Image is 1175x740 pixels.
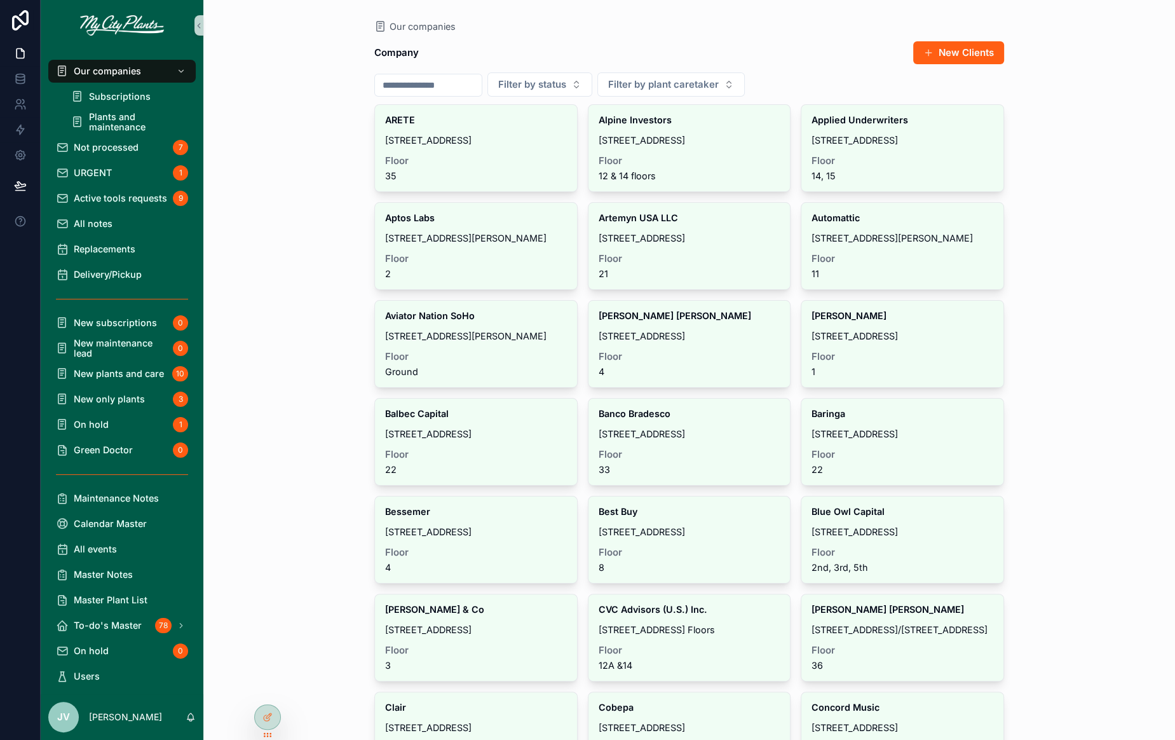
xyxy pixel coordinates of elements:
[64,111,196,134] a: Plants and maintenance
[599,429,780,439] span: [STREET_ADDRESS]
[374,44,419,62] h1: Company
[74,142,139,153] span: Not processed
[48,538,196,561] a: All events
[801,594,1004,682] a: [PERSON_NAME] [PERSON_NAME][STREET_ADDRESS]/[STREET_ADDRESS]Floor36
[588,398,791,486] a: Banco Bradesco[STREET_ADDRESS]Floor33
[599,269,780,279] span: 21
[812,527,993,537] span: [STREET_ADDRESS]
[385,506,430,517] strong: Bessemer
[599,547,780,558] span: Floor
[812,233,993,243] span: [STREET_ADDRESS][PERSON_NAME]
[599,645,780,655] span: Floor
[812,702,880,713] strong: Concord Music
[588,496,791,584] a: Best Buy[STREET_ADDRESS]Floor8
[812,604,964,615] strong: [PERSON_NAME] [PERSON_NAME]
[48,640,196,662] a: On hold0
[374,104,578,192] a: ARETE[STREET_ADDRESS]Floor35
[487,72,592,97] button: Select Button
[608,78,719,91] span: Filter by plant caretaker
[599,661,780,671] span: 12A &14
[812,114,908,125] strong: Applied Underwriters
[74,219,112,229] span: All notes
[64,85,196,108] a: Subscriptions
[173,442,188,458] div: 0
[812,563,993,573] span: 2nd, 3rd, 5th
[599,367,780,377] span: 4
[385,156,567,166] span: Floor
[385,661,567,671] span: 3
[74,369,164,379] span: New plants and care
[599,625,780,635] span: [STREET_ADDRESS] Floors
[385,604,484,615] strong: [PERSON_NAME] & Co
[173,341,188,356] div: 0
[812,171,993,181] span: 14, 15
[385,310,475,321] strong: Aviator Nation SoHo
[599,171,780,181] span: 12 & 14 floors
[385,254,567,264] span: Floor
[812,156,993,166] span: Floor
[374,398,578,486] a: Balbec Capital[STREET_ADDRESS]Floor22
[48,362,196,385] a: New plants and care10
[812,429,993,439] span: [STREET_ADDRESS]
[48,161,196,184] a: URGENT1
[498,78,566,91] span: Filter by status
[89,112,183,132] span: Plants and maintenance
[41,51,203,694] div: scrollable content
[599,723,780,733] span: [STREET_ADDRESS]
[385,135,567,146] span: [STREET_ADDRESS]
[74,445,133,455] span: Green Doctor
[385,465,567,475] span: 22
[599,449,780,460] span: Floor
[385,723,567,733] span: [STREET_ADDRESS]
[89,92,151,102] span: Subscriptions
[385,171,567,181] span: 35
[385,449,567,460] span: Floor
[374,496,578,584] a: Bessemer[STREET_ADDRESS]Floor4
[74,66,141,76] span: Our companies
[385,114,415,125] strong: ARETE
[812,645,993,655] span: Floor
[812,547,993,558] span: Floor
[48,439,196,462] a: Green Doctor0
[599,114,672,125] strong: Alpine Investors
[385,547,567,558] span: Floor
[812,465,993,475] span: 22
[588,594,791,682] a: CVC Advisors (U.S.) Inc.[STREET_ADDRESS] FloorsFloor12A &14
[48,337,196,360] a: New maintenance lead0
[599,604,707,615] strong: CVC Advisors (U.S.) Inc.
[385,233,567,243] span: [STREET_ADDRESS][PERSON_NAME]
[812,331,993,341] span: [STREET_ADDRESS]
[173,191,188,206] div: 9
[913,41,1004,64] button: New Clients
[74,168,112,178] span: URGENT
[48,413,196,436] a: On hold1
[812,723,993,733] span: [STREET_ADDRESS]
[48,136,196,159] a: Not processed7
[74,493,159,504] span: Maintenance Notes
[74,519,147,529] span: Calendar Master
[80,15,164,36] img: App logo
[48,388,196,411] a: New only plants3
[374,594,578,682] a: [PERSON_NAME] & Co[STREET_ADDRESS]Floor3
[48,563,196,586] a: Master Notes
[385,625,567,635] span: [STREET_ADDRESS]
[588,300,791,388] a: [PERSON_NAME] [PERSON_NAME][STREET_ADDRESS]Floor4
[385,702,406,713] strong: Clair
[48,487,196,510] a: Maintenance Notes
[801,398,1004,486] a: Baringa[STREET_ADDRESS]Floor22
[385,212,435,223] strong: Aptos Labs
[74,620,142,631] span: To-do's Master
[48,212,196,235] a: All notes
[48,665,196,688] a: Users
[385,645,567,655] span: Floor
[74,671,100,682] span: Users
[48,263,196,286] a: Delivery/Pickup
[74,420,109,430] span: On hold
[385,563,567,573] span: 4
[385,408,449,419] strong: Balbec Capital
[74,394,145,404] span: New only plants
[74,544,117,554] span: All events
[599,331,780,341] span: [STREET_ADDRESS]
[390,20,456,33] span: Our companies
[812,352,993,362] span: Floor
